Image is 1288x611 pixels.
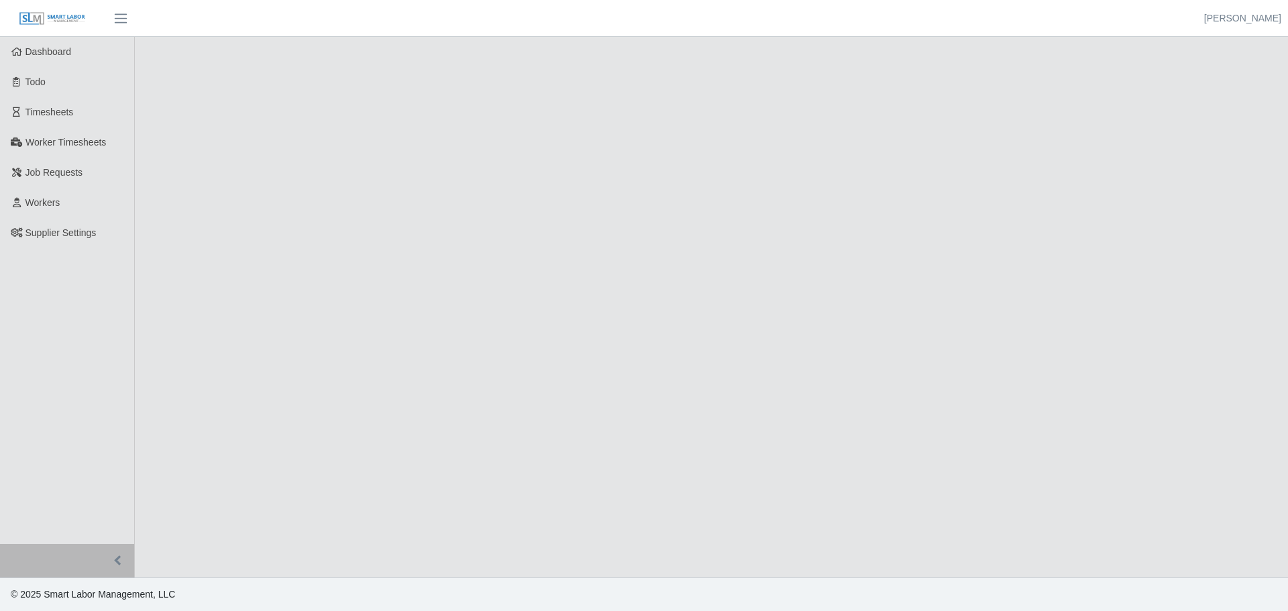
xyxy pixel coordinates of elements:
[1204,11,1281,25] a: [PERSON_NAME]
[25,107,74,117] span: Timesheets
[25,76,46,87] span: Todo
[19,11,86,26] img: SLM Logo
[25,227,97,238] span: Supplier Settings
[25,137,106,148] span: Worker Timesheets
[11,589,175,600] span: © 2025 Smart Labor Management, LLC
[25,167,83,178] span: Job Requests
[25,197,60,208] span: Workers
[25,46,72,57] span: Dashboard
